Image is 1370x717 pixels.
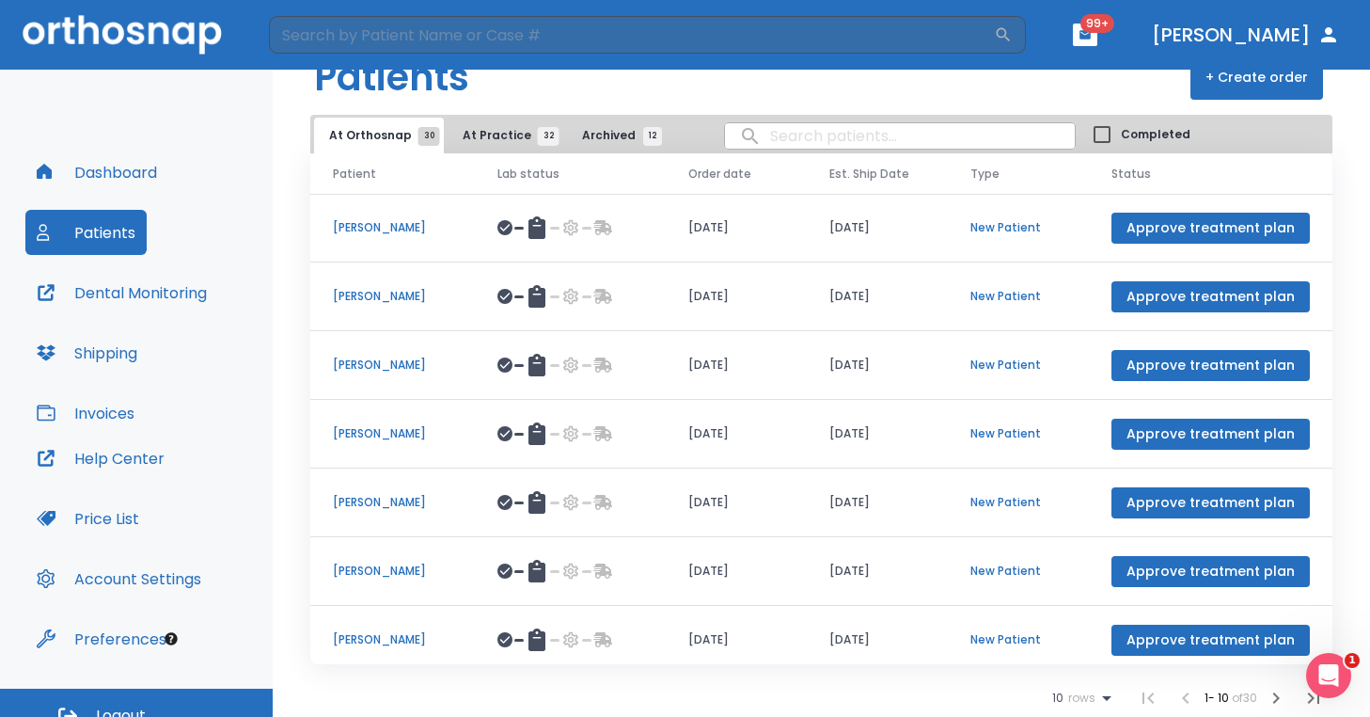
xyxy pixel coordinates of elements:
span: Status [1111,166,1151,183]
span: rows [1063,692,1095,705]
td: [DATE] [807,331,948,400]
p: [PERSON_NAME] [333,631,452,648]
button: Approve treatment plan [1111,350,1310,381]
button: Preferences [25,616,178,661]
img: Orthosnap [23,15,222,54]
button: Approve treatment plan [1111,487,1310,518]
button: Dental Monitoring [25,270,218,315]
span: 10 [1052,692,1063,705]
button: Approve treatment plan [1111,419,1310,450]
span: Lab status [497,166,559,183]
span: Archived [582,127,653,144]
p: [PERSON_NAME] [333,425,452,442]
span: 1 [1345,653,1360,668]
span: 1 - 10 [1205,690,1232,706]
td: [DATE] [807,469,948,537]
input: Search by Patient Name or Case # [269,16,994,54]
p: [PERSON_NAME] [333,563,452,580]
button: Approve treatment plan [1111,213,1310,244]
p: New Patient [970,563,1066,580]
h1: Patients [314,49,469,105]
span: Patient [333,166,376,183]
div: Tooltip anchor [163,630,180,647]
td: [DATE] [807,194,948,263]
button: Dashboard [25,150,168,195]
td: [DATE] [807,263,948,331]
button: Invoices [25,390,146,436]
p: [PERSON_NAME] [333,288,452,305]
span: 12 [643,127,662,146]
iframe: Intercom live chat [1306,653,1351,698]
span: At Orthosnap [329,127,429,144]
span: Completed [1121,126,1190,143]
p: [PERSON_NAME] [333,494,452,511]
p: New Patient [970,425,1066,442]
p: New Patient [970,631,1066,648]
span: of 30 [1232,690,1257,706]
span: 99+ [1080,14,1114,33]
button: Price List [25,496,150,541]
td: [DATE] [807,537,948,606]
p: New Patient [970,357,1066,374]
button: Patients [25,210,147,255]
span: At Practice [463,127,548,144]
td: [DATE] [666,400,807,469]
button: Shipping [25,330,149,375]
button: [PERSON_NAME] [1144,18,1347,52]
p: New Patient [970,288,1066,305]
td: [DATE] [807,606,948,675]
td: [DATE] [807,400,948,469]
td: [DATE] [666,469,807,537]
p: New Patient [970,494,1066,511]
td: [DATE] [666,263,807,331]
span: 32 [538,127,559,146]
span: Type [970,166,1000,183]
td: [DATE] [666,537,807,606]
span: Order date [688,166,751,183]
input: search [725,118,1075,154]
span: 30 [418,127,440,146]
td: [DATE] [666,331,807,400]
button: + Create order [1190,55,1323,100]
div: tabs [314,118,671,153]
button: Approve treatment plan [1111,625,1310,656]
button: Help Center [25,436,176,481]
span: Est. Ship Date [829,166,909,183]
p: New Patient [970,219,1066,236]
button: Approve treatment plan [1111,281,1310,312]
button: Account Settings [25,556,213,601]
td: [DATE] [666,606,807,675]
p: [PERSON_NAME] [333,219,452,236]
p: [PERSON_NAME] [333,357,452,374]
button: Approve treatment plan [1111,556,1310,587]
td: [DATE] [666,194,807,263]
